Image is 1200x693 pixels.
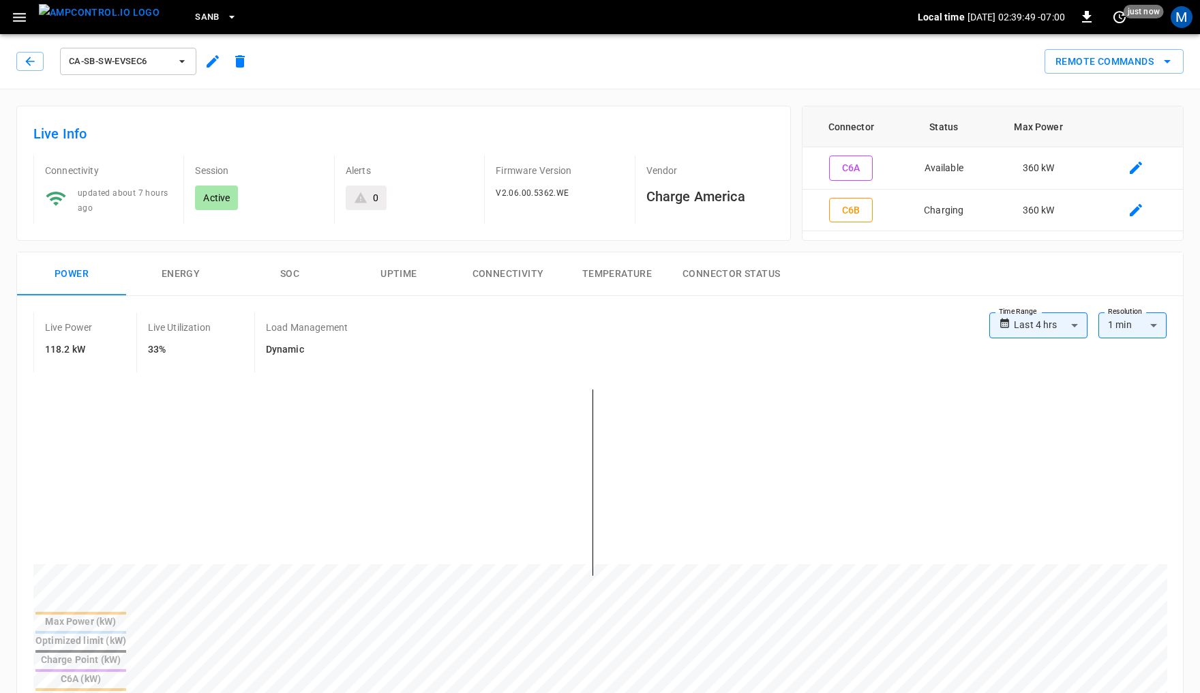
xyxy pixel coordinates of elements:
p: Connectivity [45,164,172,177]
div: 0 [373,191,378,205]
span: ca-sb-sw-evseC6 [69,54,170,70]
img: ampcontrol.io logo [39,4,160,21]
button: C6A [829,156,873,181]
button: Uptime [344,252,453,296]
label: Time Range [999,306,1037,317]
p: Live Utilization [148,321,211,334]
button: Temperature [562,252,672,296]
button: ca-sb-sw-evseC6 [60,48,196,75]
p: [DATE] 02:39:49 -07:00 [967,10,1065,24]
span: just now [1124,5,1164,18]
button: Remote Commands [1045,49,1184,74]
div: Last 4 hrs [1014,312,1087,338]
td: Charging [900,190,988,232]
div: 1 min [1098,312,1167,338]
table: connector table [802,106,1183,231]
h6: 118.2 kW [45,342,93,357]
button: SOC [235,252,344,296]
td: 360 kW [988,190,1089,232]
th: Status [900,106,988,147]
h6: Live Info [33,123,774,145]
button: Connector Status [672,252,791,296]
td: Available [900,147,988,190]
h6: Dynamic [266,342,348,357]
p: Live Power [45,321,93,334]
button: Energy [126,252,235,296]
p: Active [203,191,230,205]
button: Power [17,252,126,296]
h6: 33% [148,342,211,357]
button: C6B [829,198,873,223]
label: Resolution [1108,306,1142,317]
div: profile-icon [1171,6,1192,28]
p: Vendor [646,164,774,177]
div: remote commands options [1045,49,1184,74]
span: SanB [195,10,220,25]
button: Connectivity [453,252,562,296]
p: Alerts [346,164,473,177]
p: Session [195,164,322,177]
p: Firmware Version [496,164,623,177]
td: 360 kW [988,147,1089,190]
span: updated about 7 hours ago [78,188,168,213]
th: Max Power [988,106,1089,147]
span: V2.06.00.5362.WE [496,188,569,198]
h6: Charge America [646,186,774,207]
p: Load Management [266,321,348,334]
button: SanB [190,4,243,31]
th: Connector [802,106,900,147]
button: set refresh interval [1109,6,1130,28]
p: Local time [918,10,965,24]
